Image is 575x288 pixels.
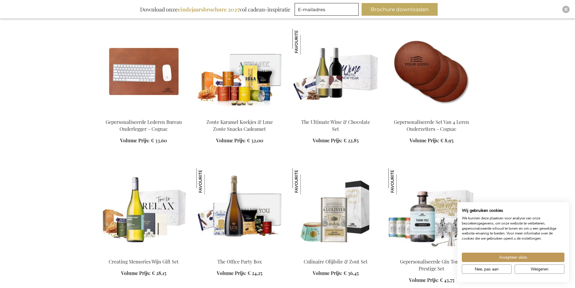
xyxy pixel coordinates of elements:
[151,137,167,144] span: € 33,60
[409,277,454,284] a: Volume Prijs: € 43,75
[178,6,239,13] b: eindejaarsbrochure 2025
[292,29,318,55] img: The Ultimate Wine & Chocolate Set
[564,8,568,11] img: Close
[440,137,453,144] span: € 8,95
[121,270,166,277] a: Volume Prijs: € 28,15
[292,168,379,253] img: Olive & Salt Culinary Set
[343,270,359,276] span: € 36,45
[313,270,342,276] span: Volume Prijs:
[400,258,463,272] a: Gepersonaliseerde Gin Tonic Prestige Set
[313,137,342,144] span: Volume Prijs:
[292,251,379,256] a: Olive & Salt Culinary Set Culinaire Olijfolie & Zout Set
[247,137,263,144] span: € 32,00
[196,111,283,117] a: Salted Caramel Biscuits & Luxury Salty Snacks Gift Set
[196,251,283,256] a: The Office Party Box The Office Party Box
[410,137,453,144] a: Volume Prijs: € 8,95
[196,168,283,253] img: The Office Party Box
[475,266,499,272] span: Nee, pas aan
[388,29,475,113] img: Gepersonaliseerde Set Van 4 Leren Onderzetters - Cognac
[217,258,262,265] a: The Office Party Box
[313,270,359,277] a: Volume Prijs: € 36,45
[462,264,512,274] button: Pas cookie voorkeuren aan
[343,137,359,144] span: € 22,85
[409,277,439,283] span: Volume Prijs:
[388,251,475,256] a: Personalised Gin Tonic Prestige Set Gepersonaliseerde Gin Tonic Prestige Set
[120,137,150,144] span: Volume Prijs:
[362,3,438,16] button: Brochure downloaden
[394,119,469,132] a: Gepersonaliseerde Set Van 4 Leren Onderzetters - Cognac
[313,137,359,144] a: Volume Prijs: € 22,85
[304,258,368,265] a: Culinaire Olijfolie & Zout Set
[152,270,166,276] span: € 28,15
[562,6,570,13] div: Close
[196,168,222,194] img: The Office Party Box
[462,216,564,241] p: We kunnen deze plaatsen voor analyse van onze bezoekersgegevens, om onze website te verbeteren, g...
[101,168,187,253] img: Personalised White Wine
[106,119,182,132] a: Gepersonaliseerde Lederen Bureau Onderlegger - Cognac
[216,137,246,144] span: Volume Prijs:
[292,29,379,113] img: Beer Apéro Gift Box
[462,253,564,262] button: Accepteer alle cookies
[196,29,283,113] img: Salted Caramel Biscuits & Luxury Salty Snacks Gift Set
[388,168,475,253] img: Personalised Gin Tonic Prestige Set
[499,254,527,260] span: Accepteer alles
[515,264,564,274] button: Alle cookies weigeren
[121,270,151,276] span: Volume Prijs:
[292,111,379,117] a: Beer Apéro Gift Box The Ultimate Wine & Chocolate Set
[120,137,167,144] a: Volume Prijs: € 33,60
[295,3,360,18] form: marketing offers and promotions
[462,208,564,213] h2: Wij gebruiken cookies
[295,3,359,16] input: E-mailadres
[137,3,293,16] div: Download onze vol cadeau-inspiratie
[206,119,273,132] a: Zoute Karamel Koekjes & Luxe Zoute Snacks Cadeauset
[440,277,454,283] span: € 43,75
[216,137,263,144] a: Volume Prijs: € 32,00
[388,111,475,117] a: Gepersonaliseerde Set Van 4 Leren Onderzetters - Cognac
[101,29,187,113] img: Personalised Leather Desk Pad - Cognac
[531,266,548,272] span: Weigeren
[292,168,318,194] img: Culinaire Olijfolie & Zout Set
[109,258,179,265] a: Creating Memories Wijn Gift Set
[301,119,370,132] a: The Ultimate Wine & Chocolate Set
[248,270,262,276] span: € 24,25
[388,168,414,194] img: Gepersonaliseerde Gin Tonic Prestige Set
[101,111,187,117] a: Personalised Leather Desk Pad - Cognac
[217,270,246,276] span: Volume Prijs:
[217,270,262,277] a: Volume Prijs: € 24,25
[101,251,187,256] a: Personalised White Wine
[410,137,439,144] span: Volume Prijs:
